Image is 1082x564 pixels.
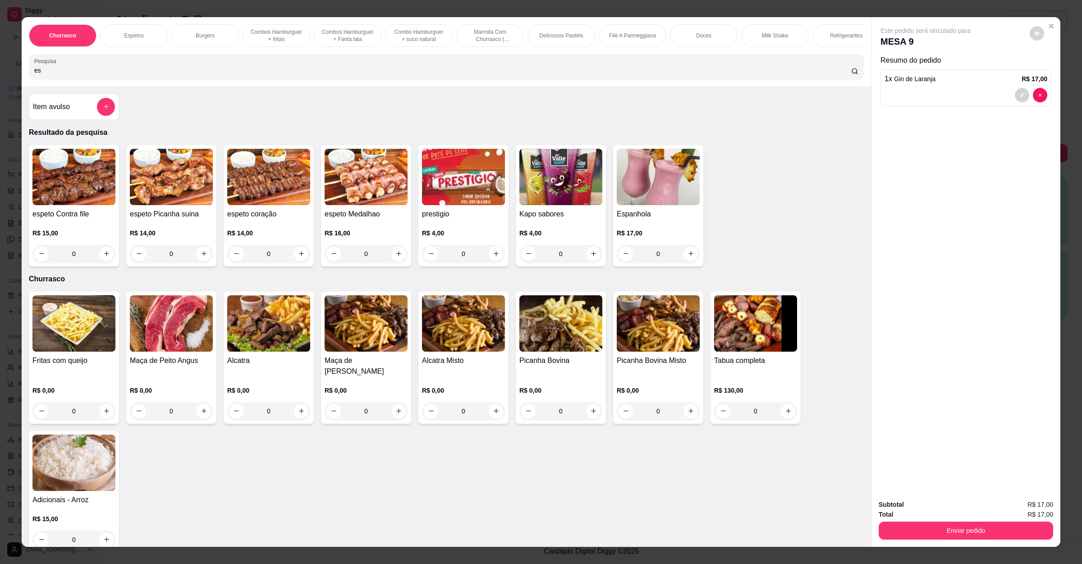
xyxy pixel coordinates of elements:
[393,28,445,43] p: Combo Hamburguer + suco natural
[99,532,114,547] button: increase-product-quantity
[617,149,700,205] img: product-image
[519,209,602,220] h4: Kapo sabores
[830,32,862,39] p: Refrigerantes
[32,514,115,523] p: R$ 15,00
[130,295,213,352] img: product-image
[32,386,115,395] p: R$ 0,00
[130,355,213,366] h4: Maça de Peito Angus
[714,295,797,352] img: product-image
[586,247,601,261] button: increase-product-quantity
[617,229,700,238] p: R$ 17,00
[124,32,143,39] p: Espetos
[879,511,893,518] strong: Total
[879,522,1053,540] button: Enviar pedido
[422,149,505,205] img: product-image
[1027,500,1053,509] span: R$ 17,00
[97,98,115,116] button: add-separate-item
[227,295,310,352] img: product-image
[1030,26,1044,41] button: decrease-product-quantity
[519,229,602,238] p: R$ 4,00
[762,32,789,39] p: Milk Shake
[130,209,213,220] h4: espeto Picanha suina
[32,209,115,220] h4: espeto Contra file
[321,28,374,43] p: Combos Hamburguer + Fanta lata
[696,32,711,39] p: Doces
[422,355,505,366] h4: Alcatra Misto
[617,295,700,352] img: product-image
[1015,88,1029,102] button: decrease-product-quantity
[539,32,583,39] p: Deliciosos Pastéis
[1044,19,1059,33] button: Close
[32,435,115,491] img: product-image
[885,73,935,84] p: 1 x
[227,229,310,238] p: R$ 14,00
[391,247,406,261] button: increase-product-quantity
[894,75,935,83] span: Gin de Laranja
[33,101,70,112] h4: Item avulso
[227,209,310,220] h4: espeto coração
[196,32,215,39] p: Burgers
[1027,509,1053,519] span: R$ 17,00
[325,209,408,220] h4: espeto Medalhao
[325,355,408,377] h4: Maça de [PERSON_NAME]
[29,127,864,138] p: Resultado da pesquisa
[880,35,971,48] p: MESA 9
[325,295,408,352] img: product-image
[519,355,602,366] h4: Picanha Bovina
[519,386,602,395] p: R$ 0,00
[714,386,797,395] p: R$ 130,00
[683,247,698,261] button: increase-product-quantity
[227,386,310,395] p: R$ 0,00
[879,501,904,508] strong: Subtotal
[422,209,505,220] h4: prestigio
[227,355,310,366] h4: Alcatra
[617,355,700,366] h4: Picanha Bovina Misto
[489,247,503,261] button: increase-product-quantity
[197,247,211,261] button: increase-product-quantity
[250,28,303,43] p: Combos Hamburguer + fritas
[34,247,49,261] button: decrease-product-quantity
[99,247,114,261] button: increase-product-quantity
[422,229,505,238] p: R$ 4,00
[325,386,408,395] p: R$ 0,00
[32,355,115,366] h4: Fritas com queijo
[880,26,971,35] p: Este pedido será vinculado para
[132,247,146,261] button: decrease-product-quantity
[714,355,797,366] h4: Tabua completa
[422,295,505,352] img: product-image
[32,295,115,352] img: product-image
[227,149,310,205] img: product-image
[34,532,49,547] button: decrease-product-quantity
[34,66,851,75] input: Pesquisa
[519,149,602,205] img: product-image
[521,247,536,261] button: decrease-product-quantity
[880,55,1051,66] p: Resumo do pedido
[229,247,243,261] button: decrease-product-quantity
[464,28,516,43] p: Marmita Com Churrasco ( Novidade )
[29,274,864,284] p: Churrasco
[130,386,213,395] p: R$ 0,00
[609,32,656,39] p: Filé A Parmeggiana
[32,229,115,238] p: R$ 15,00
[130,149,213,205] img: product-image
[1033,88,1047,102] button: decrease-product-quantity
[617,386,700,395] p: R$ 0,00
[326,247,341,261] button: decrease-product-quantity
[130,229,213,238] p: R$ 14,00
[422,386,505,395] p: R$ 0,00
[32,495,115,505] h4: Adicionais - Arroz
[1022,74,1047,83] p: R$ 17,00
[619,247,633,261] button: decrease-product-quantity
[49,32,76,39] p: Churrasco
[32,149,115,205] img: product-image
[617,209,700,220] h4: Espanhola
[325,229,408,238] p: R$ 16,00
[34,57,60,65] label: Pesquisa
[325,149,408,205] img: product-image
[519,295,602,352] img: product-image
[424,247,438,261] button: decrease-product-quantity
[294,247,308,261] button: increase-product-quantity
